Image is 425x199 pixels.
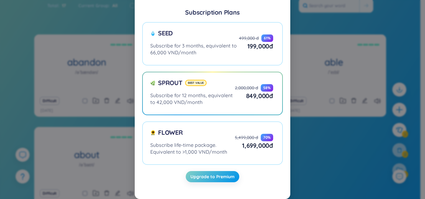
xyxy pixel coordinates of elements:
div: 61 % [261,34,273,42]
div: Subscribe for 3 months, equivalent to 66,000 VND/month [150,42,239,56]
div: 58 % [261,84,273,92]
div: 1,699,000 đ [235,141,273,150]
button: Upgrade to Premium [186,171,239,182]
div: 70 % [261,134,273,141]
img: seed [150,31,156,36]
img: sprout [150,80,156,86]
div: Subscribe life-time package. Equivalent to >1,000 VND/month [150,142,235,155]
div: Seed [150,29,239,42]
img: flower [150,130,156,135]
div: 849,000 đ [235,92,273,100]
div: 2,000,000 đ [235,85,258,91]
div: 499,000 đ [239,35,259,41]
div: Sprout [150,79,235,92]
div: Subscribe for 12 months, equivalent to 42,000 VND/month [150,92,235,106]
span: Upgrade to Premium [190,174,235,180]
div: 5,499,000 đ [235,134,258,141]
div: Best value [185,80,207,86]
div: Subscription Plans [185,9,240,16]
div: Flower [150,128,235,142]
div: 199,000 đ [239,42,273,51]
